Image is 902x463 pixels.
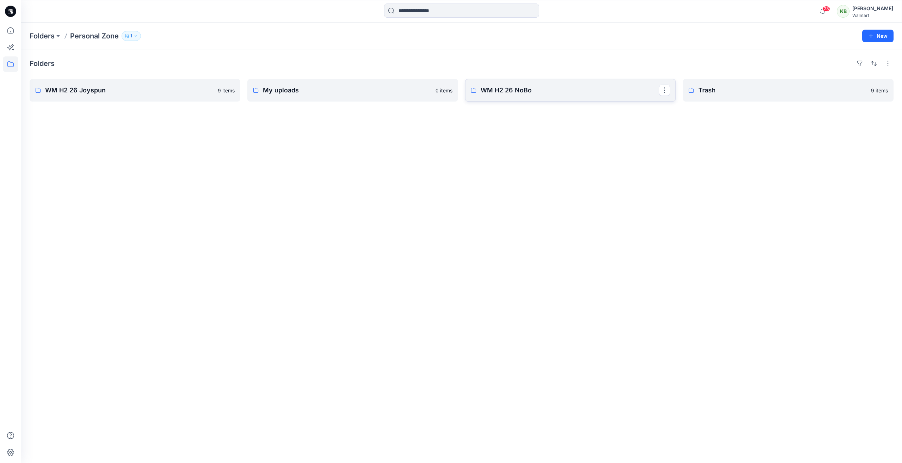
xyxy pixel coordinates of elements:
[247,79,458,102] a: My uploads0 items
[45,85,214,95] p: WM H2 26 Joyspun
[122,31,141,41] button: 1
[70,31,119,41] p: Personal Zone
[435,87,452,94] p: 0 items
[30,59,55,68] h4: Folders
[30,31,55,41] a: Folders
[822,6,830,12] span: 23
[130,32,132,40] p: 1
[871,87,888,94] p: 9 items
[862,30,894,42] button: New
[465,79,676,102] a: WM H2 26 NoBo
[837,5,850,18] div: KB
[852,13,893,18] div: Walmart
[218,87,235,94] p: 9 items
[683,79,894,102] a: Trash9 items
[30,79,240,102] a: WM H2 26 Joyspun9 items
[852,4,893,13] div: [PERSON_NAME]
[698,85,867,95] p: Trash
[481,85,659,95] p: WM H2 26 NoBo
[263,85,431,95] p: My uploads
